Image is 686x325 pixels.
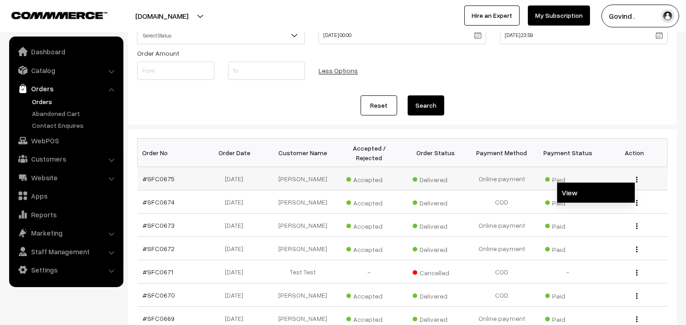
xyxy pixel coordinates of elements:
a: Customers [11,151,120,167]
button: Govind . [601,5,679,27]
th: Accepted / Rejected [336,139,403,167]
a: Orders [11,80,120,97]
span: Delivered [413,312,458,324]
span: Accepted [346,173,392,184]
td: COD [469,190,535,214]
span: Delivered [413,196,458,208]
td: - [535,260,601,283]
td: COD [469,260,535,283]
a: COMMMERCE [11,9,91,20]
input: To [228,62,305,80]
a: Orders [30,97,120,106]
th: Action [601,139,668,167]
span: Select Status [137,26,305,44]
img: COMMMERCE [11,12,107,19]
a: View [557,183,635,203]
span: Delivered [413,242,458,254]
a: Settings [11,262,120,278]
td: Online payment [469,237,535,260]
a: Reset [361,95,397,115]
span: Select Status [138,27,304,43]
span: Paid [545,173,591,184]
button: [DOMAIN_NAME] [103,5,220,27]
td: [DATE] [204,260,270,283]
input: From [137,62,214,80]
span: Paid [545,219,591,231]
a: Hire an Expert [464,5,520,26]
span: Delivered [413,289,458,301]
img: Menu [636,177,638,183]
img: Menu [636,270,638,276]
a: WebPOS [11,132,120,149]
td: COD [469,283,535,307]
td: Test Test [270,260,336,283]
td: [DATE] [204,190,270,214]
a: #SFC0672 [143,245,175,252]
span: Accepted [346,312,392,324]
td: Online payment [469,167,535,190]
a: #SFC0673 [143,221,175,229]
img: Menu [636,200,638,206]
td: Online payment [469,214,535,237]
span: Accepted [346,196,392,208]
td: [PERSON_NAME] [270,237,336,260]
a: Abandoned Cart [30,109,120,118]
a: Website [11,169,120,186]
span: Delivered [413,219,458,231]
span: Cancelled [413,266,458,278]
img: Menu [636,293,638,299]
td: [PERSON_NAME] [270,190,336,214]
input: From Date [319,26,486,44]
th: Order Status [403,139,469,167]
span: Paid [545,289,591,301]
a: Marketing [11,225,120,241]
img: Menu [636,223,638,229]
td: [DATE] [204,167,270,190]
th: Payment Status [535,139,601,167]
a: Dashboard [11,43,120,60]
td: [PERSON_NAME] [270,167,336,190]
th: Customer Name [270,139,336,167]
span: Paid [545,242,591,254]
span: Accepted [346,289,392,301]
th: Payment Method [469,139,535,167]
img: Menu [636,246,638,252]
a: Contact Enquires [30,121,120,130]
a: Reports [11,206,120,223]
a: #SFC0669 [143,315,175,322]
span: Delivered [413,173,458,184]
input: To Date [500,26,668,44]
a: #SFC0671 [143,268,174,276]
th: Order Date [204,139,270,167]
a: #SFC0675 [143,175,175,183]
span: Paid [545,196,591,208]
img: user [661,9,675,23]
label: Order Amount [137,48,179,58]
td: - [336,260,403,283]
td: [PERSON_NAME] [270,214,336,237]
a: #SFC0670 [143,291,175,299]
a: My Subscription [528,5,590,26]
a: Less Options [319,67,358,74]
td: [PERSON_NAME] [270,283,336,307]
a: Apps [11,188,120,204]
td: [DATE] [204,214,270,237]
th: Order No [138,139,204,167]
a: Staff Management [11,243,120,260]
button: Search [408,95,444,115]
td: [DATE] [204,283,270,307]
span: Accepted [346,242,392,254]
td: [DATE] [204,237,270,260]
img: Menu [636,316,638,322]
a: Catalog [11,62,120,79]
span: Paid [545,312,591,324]
a: #SFC0674 [143,198,175,206]
span: Accepted [346,219,392,231]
